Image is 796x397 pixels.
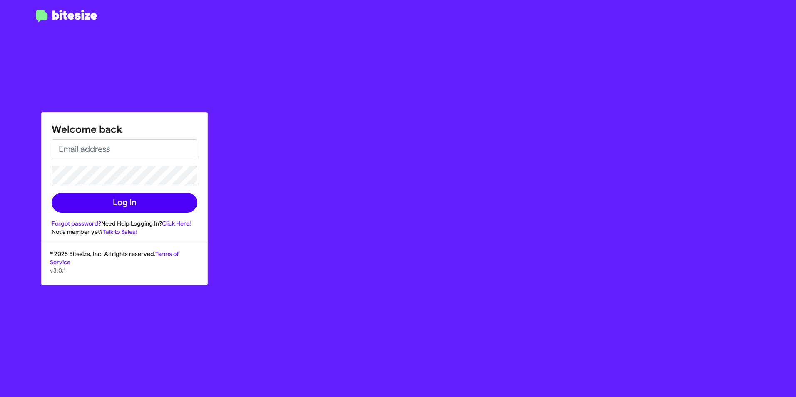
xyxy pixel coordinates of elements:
a: Terms of Service [50,250,179,266]
a: Talk to Sales! [103,228,137,236]
button: Log In [52,193,197,213]
input: Email address [52,139,197,159]
h1: Welcome back [52,123,197,136]
a: Forgot password? [52,220,101,227]
div: Not a member yet? [52,228,197,236]
a: Click Here! [162,220,191,227]
div: Need Help Logging In? [52,219,197,228]
div: © 2025 Bitesize, Inc. All rights reserved. [42,250,207,285]
p: v3.0.1 [50,266,199,275]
